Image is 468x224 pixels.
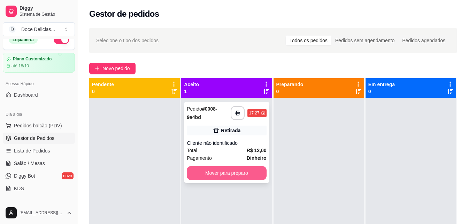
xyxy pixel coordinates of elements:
div: Dia a dia [3,109,75,120]
article: até 18/10 [11,63,29,69]
span: Lista de Pedidos [14,147,50,154]
button: Alterar Status [54,36,69,44]
a: Dashboard [3,89,75,100]
a: Diggy Botnovo [3,170,75,181]
span: Salão / Mesas [14,160,45,167]
div: Pedidos agendados [398,36,449,45]
a: Plano Customizadoaté 18/10 [3,53,75,73]
span: Gestor de Pedidos [14,135,54,142]
button: Mover para preparo [187,166,266,180]
strong: R$ 12,00 [247,148,267,153]
span: D [9,26,16,33]
span: Sistema de Gestão [20,12,72,17]
strong: Dinheiro [247,155,267,161]
p: 0 [368,88,395,95]
p: Pendente [92,81,114,88]
span: Novo pedido [102,65,130,72]
p: 0 [276,88,304,95]
p: 1 [184,88,199,95]
span: plus [95,66,100,71]
p: Preparando [276,81,304,88]
span: KDS [14,185,24,192]
button: Select a team [3,22,75,36]
a: DiggySistema de Gestão [3,3,75,20]
button: [EMAIL_ADDRESS][DOMAIN_NAME] [3,204,75,221]
div: Pedidos sem agendamento [331,36,398,45]
span: Pagamento [187,154,212,162]
a: KDS [3,183,75,194]
button: Novo pedido [89,63,136,74]
span: Diggy [20,5,72,12]
span: Pedido [187,106,202,112]
div: Retirada [221,127,240,134]
article: Plano Customizado [13,57,52,62]
span: Dashboard [14,91,38,98]
p: 0 [92,88,114,95]
div: Cliente não identificado [187,140,266,147]
button: Pedidos balcão (PDV) [3,120,75,131]
a: Salão / Mesas [3,158,75,169]
h2: Gestor de pedidos [89,8,159,20]
p: Aceito [184,81,199,88]
div: Acesso Rápido [3,78,75,89]
span: Pedidos balcão (PDV) [14,122,62,129]
strong: # 0008-9a4bd [187,106,217,120]
div: Doce Delicias ... [21,26,55,33]
div: Loja aberta [9,36,38,44]
a: Lista de Pedidos [3,145,75,156]
span: Diggy Bot [14,172,35,179]
div: Todos os pedidos [286,36,331,45]
span: Total [187,147,197,154]
span: [EMAIL_ADDRESS][DOMAIN_NAME] [20,210,64,216]
span: Selecione o tipo dos pedidos [96,37,159,44]
a: Gestor de Pedidos [3,133,75,144]
p: Em entrega [368,81,395,88]
div: 17:27 [249,110,259,116]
